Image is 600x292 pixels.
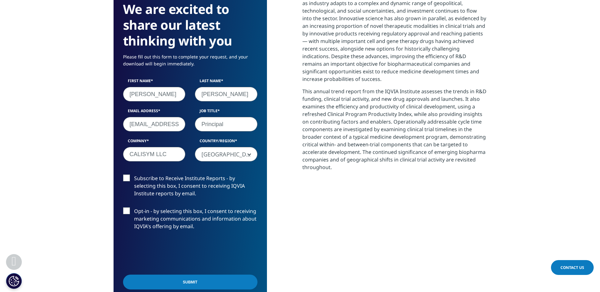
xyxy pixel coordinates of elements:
a: Contact Us [551,260,594,275]
label: Country/Region [195,138,257,147]
span: Contact Us [560,265,584,270]
span: United States [195,147,257,162]
p: This annual trend report from the IQVIA Institute assesses the trends in R&D funding, clinical tr... [302,88,487,176]
button: Cookies Settings [6,273,22,289]
label: First Name [123,78,186,87]
p: Please fill out this form to complete your request, and your download will begin immediately. [123,53,257,72]
label: Opt-in - by selecting this box, I consent to receiving marketing communications and information a... [123,207,257,234]
iframe: reCAPTCHA [123,240,219,265]
label: Last Name [195,78,257,87]
label: Company [123,138,186,147]
h3: We are excited to share our latest thinking with you [123,1,257,49]
label: Subscribe to Receive Institute Reports - by selecting this box, I consent to receiving IQVIA Inst... [123,174,257,201]
label: Email Address [123,108,186,117]
label: Job Title [195,108,257,117]
input: Submit [123,275,257,289]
